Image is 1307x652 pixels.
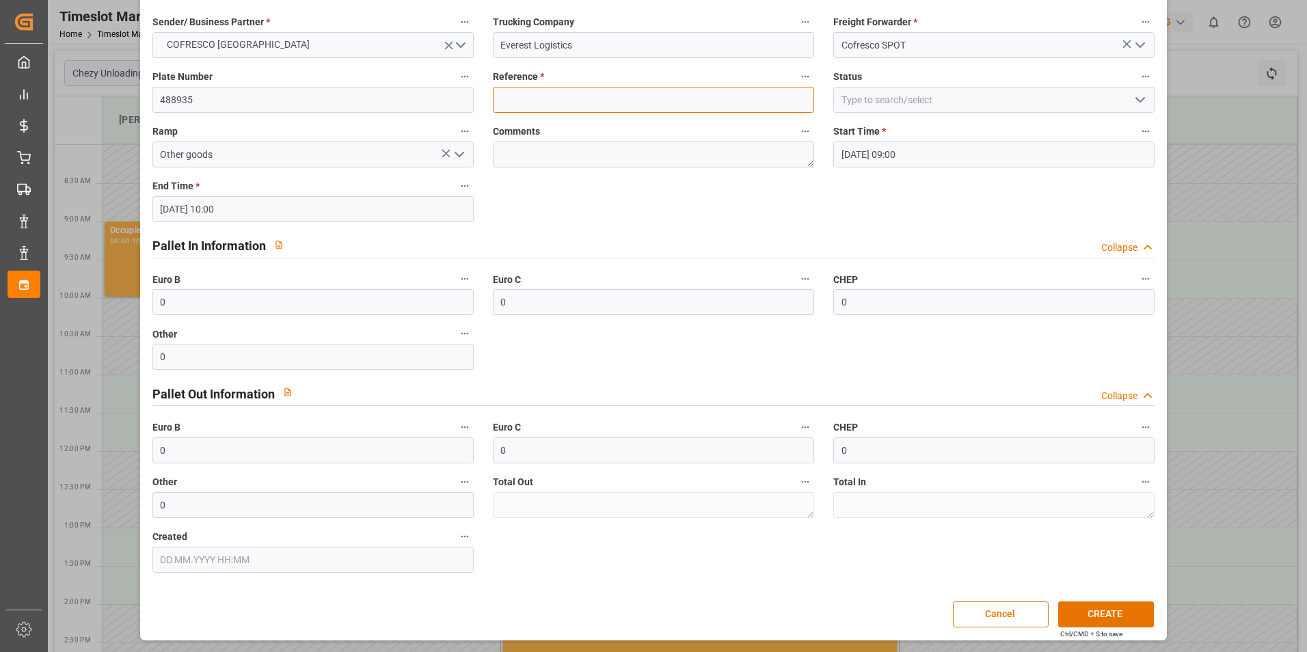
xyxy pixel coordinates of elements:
button: Total In [1137,473,1155,491]
button: open menu [152,32,474,58]
h2: Pallet In Information [152,236,266,255]
button: Other [456,325,474,342]
button: Euro B [456,418,474,436]
button: Cancel [953,601,1049,627]
span: Freight Forwarder [833,15,917,29]
span: Total Out [493,475,533,489]
span: Other [152,475,177,489]
input: DD.MM.YYYY HH:MM [152,196,474,222]
button: Total Out [796,473,814,491]
button: Plate Number [456,68,474,85]
span: Comments [493,124,540,139]
span: CHEP [833,420,858,435]
h2: Pallet Out Information [152,385,275,403]
input: Type to search/select [833,87,1155,113]
span: Ramp [152,124,178,139]
span: Euro B [152,273,180,287]
span: Created [152,530,187,544]
button: Status [1137,68,1155,85]
span: Trucking Company [493,15,574,29]
span: Euro C [493,273,521,287]
span: Other [152,327,177,342]
button: CHEP [1137,418,1155,436]
span: CHEP [833,273,858,287]
button: Reference * [796,68,814,85]
button: Trucking Company [796,13,814,31]
span: Start Time [833,124,886,139]
span: COFRESCO [GEOGRAPHIC_DATA] [160,38,316,52]
button: View description [275,379,301,405]
button: Created [456,528,474,545]
button: open menu [1129,90,1150,111]
div: Collapse [1101,241,1137,255]
button: Other [456,473,474,491]
button: open menu [448,144,468,165]
button: CREATE [1058,601,1154,627]
input: Type to search/select [152,141,474,167]
button: Euro C [796,418,814,436]
button: Sender/ Business Partner * [456,13,474,31]
span: Reference [493,70,544,84]
span: End Time [152,179,200,193]
button: Comments [796,122,814,140]
input: DD.MM.YYYY HH:MM [833,141,1155,167]
span: Status [833,70,862,84]
span: Total In [833,475,866,489]
button: Euro B [456,270,474,288]
button: open menu [1129,35,1150,56]
button: Start Time * [1137,122,1155,140]
span: Euro B [152,420,180,435]
div: Ctrl/CMD + S to save [1060,629,1122,639]
button: End Time * [456,177,474,195]
button: Ramp [456,122,474,140]
span: Plate Number [152,70,213,84]
button: View description [266,232,292,258]
button: Euro C [796,270,814,288]
div: Collapse [1101,389,1137,403]
span: Sender/ Business Partner [152,15,270,29]
button: CHEP [1137,270,1155,288]
button: Freight Forwarder * [1137,13,1155,31]
span: Euro C [493,420,521,435]
input: DD.MM.YYYY HH:MM [152,547,474,573]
